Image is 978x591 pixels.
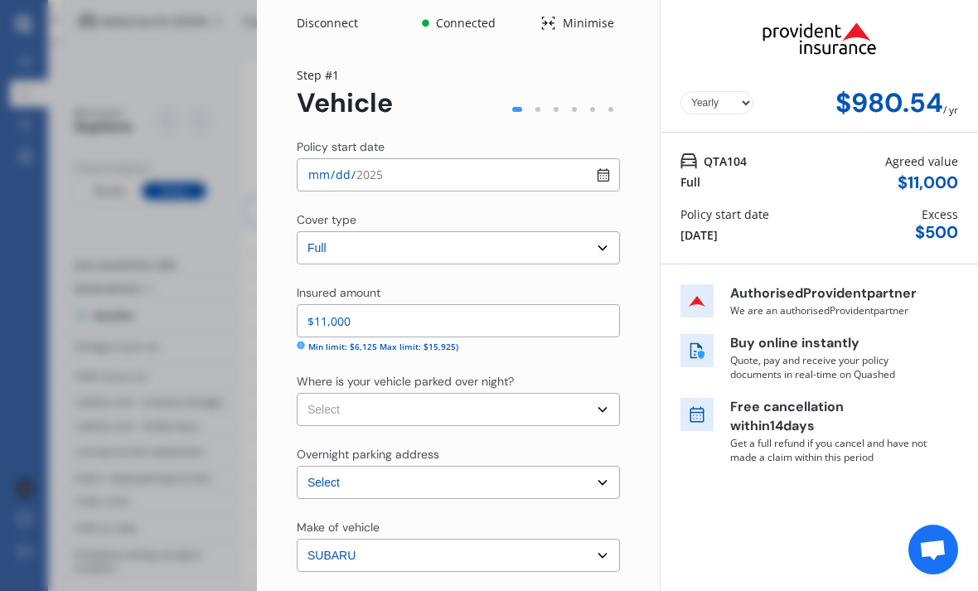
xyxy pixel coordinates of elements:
div: Excess [922,206,958,223]
div: Overnight parking address [297,446,439,463]
div: Where is your vehicle parked over night? [297,373,514,390]
div: Cover type [297,211,356,228]
div: Make of vehicle [297,519,380,535]
div: Step # 1 [297,66,393,84]
img: buy online icon [680,334,714,367]
div: $ 500 [915,223,958,242]
div: Agreed value [885,153,958,170]
p: We are an authorised Provident partner [730,303,929,317]
p: Free cancellation within 14 days [730,398,929,436]
div: Insured amount [297,284,380,301]
div: $980.54 [835,88,943,119]
div: Policy start date [680,206,769,223]
p: Quote, pay and receive your policy documents in real-time on Quashed [730,353,929,381]
div: Minimise [556,15,620,31]
span: QTA104 [704,153,747,170]
div: / yr [943,88,958,119]
p: Get a full refund if you cancel and have not made a claim within this period [730,436,929,464]
input: Enter insured amount [297,304,620,337]
div: Min limit: $6,125 Max limit: $15,925) [308,341,458,353]
div: Connected [433,15,498,31]
div: Disconnect [297,15,376,31]
div: Policy start date [297,138,385,155]
p: Authorised Provident partner [730,284,929,303]
p: Buy online instantly [730,334,929,353]
img: free cancel icon [680,398,714,431]
img: Provident.png [736,7,903,70]
div: $ 11,000 [898,173,958,192]
img: insurer icon [680,284,714,317]
div: [DATE] [680,226,718,244]
div: Vehicle [297,88,393,119]
div: Full [680,173,700,191]
input: dd / mm / yyyy [297,158,620,191]
a: Open chat [908,525,958,574]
